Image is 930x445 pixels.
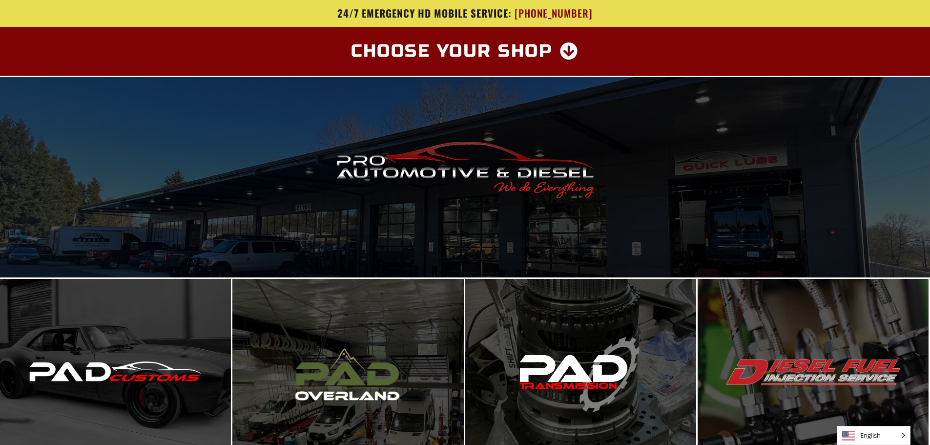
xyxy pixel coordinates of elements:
span: [PHONE_NUMBER] [515,7,593,20]
a: 24/7 Emergency HD Mobile Service: [PHONE_NUMBER] [180,7,751,20]
span: English [837,426,910,445]
span: Choose Your Shop [351,42,553,60]
a: Choose Your Shop [339,37,591,66]
span: 24/7 Emergency HD Mobile Service: [337,5,512,21]
aside: Language selected: English [837,426,910,445]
